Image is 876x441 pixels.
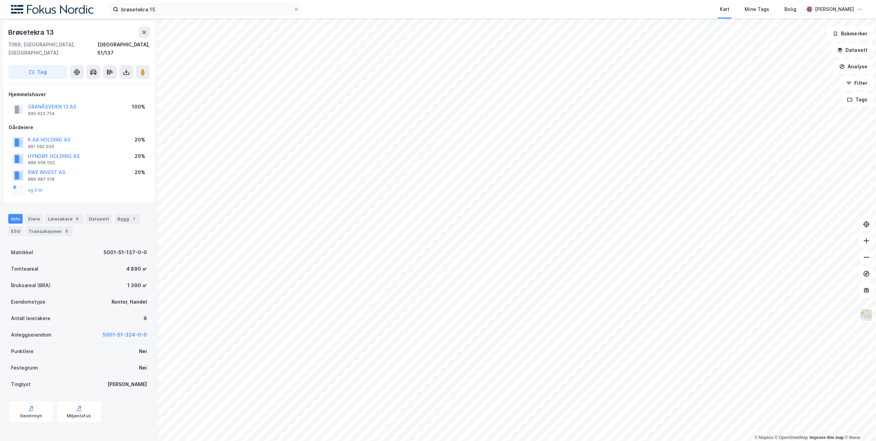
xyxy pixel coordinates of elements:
[26,226,73,236] div: Transaksjoner
[833,60,873,73] button: Analyse
[132,103,145,111] div: 100%
[8,214,23,224] div: Info
[11,380,31,388] div: Tinglyst
[143,314,147,323] div: 9
[827,27,873,41] button: Bokmerker
[841,93,873,106] button: Tags
[139,347,147,355] div: Nei
[754,435,773,440] a: Mapbox
[11,281,50,290] div: Bruksareal (BRA)
[842,408,876,441] div: Kontrollprogram for chat
[11,347,34,355] div: Punktleie
[115,214,140,224] div: Bygg
[67,413,91,419] div: Miljøstatus
[11,298,45,306] div: Eiendomstype
[97,41,150,57] div: [GEOGRAPHIC_DATA], 51/137
[74,215,81,222] div: 9
[104,248,147,257] div: 5001-51-137-0-0
[831,43,873,57] button: Datasett
[107,380,147,388] div: [PERSON_NAME]
[135,136,145,144] div: 20%
[11,364,38,372] div: Festegrunn
[8,27,55,38] div: Brøsetekra 13
[118,4,293,14] input: Søk på adresse, matrikkel, gårdeiere, leietakere eller personer
[126,265,147,273] div: 4 890 ㎡
[8,65,67,79] button: Tag
[63,228,70,235] div: 8
[135,168,145,177] div: 20%
[11,265,38,273] div: Tomteareal
[810,435,844,440] a: Improve this map
[11,5,93,14] img: fokus-nordic-logo.8a93422641609758e4ac.png
[9,123,149,132] div: Gårdeiere
[135,152,145,160] div: 20%
[20,413,42,419] div: Geoinnsyn
[127,281,147,290] div: 1 390 ㎡
[130,215,137,222] div: 1
[745,5,769,13] div: Mine Tags
[840,76,873,90] button: Filter
[8,226,23,236] div: ESG
[842,408,876,441] iframe: Chat Widget
[86,214,112,224] div: Datasett
[775,435,808,440] a: OpenStreetMap
[860,308,873,321] img: Z
[28,160,55,166] div: 989 058 002
[8,41,97,57] div: 7069, [GEOGRAPHIC_DATA], [GEOGRAPHIC_DATA]
[720,5,729,13] div: Kart
[45,214,83,224] div: Leietakere
[11,314,50,323] div: Antall leietakere
[25,214,43,224] div: Eiere
[815,5,854,13] div: [PERSON_NAME]
[11,248,33,257] div: Matrikkel
[139,364,147,372] div: Nei
[9,90,149,99] div: Hjemmelshaver
[28,111,55,116] div: 990 623 724
[28,177,55,182] div: 989 987 518
[103,331,147,339] button: 5001-51-324-0-0
[11,331,51,339] div: Anleggseiendom
[112,298,147,306] div: Kontor, Handel
[784,5,796,13] div: Bolig
[28,144,54,149] div: 991 092 935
